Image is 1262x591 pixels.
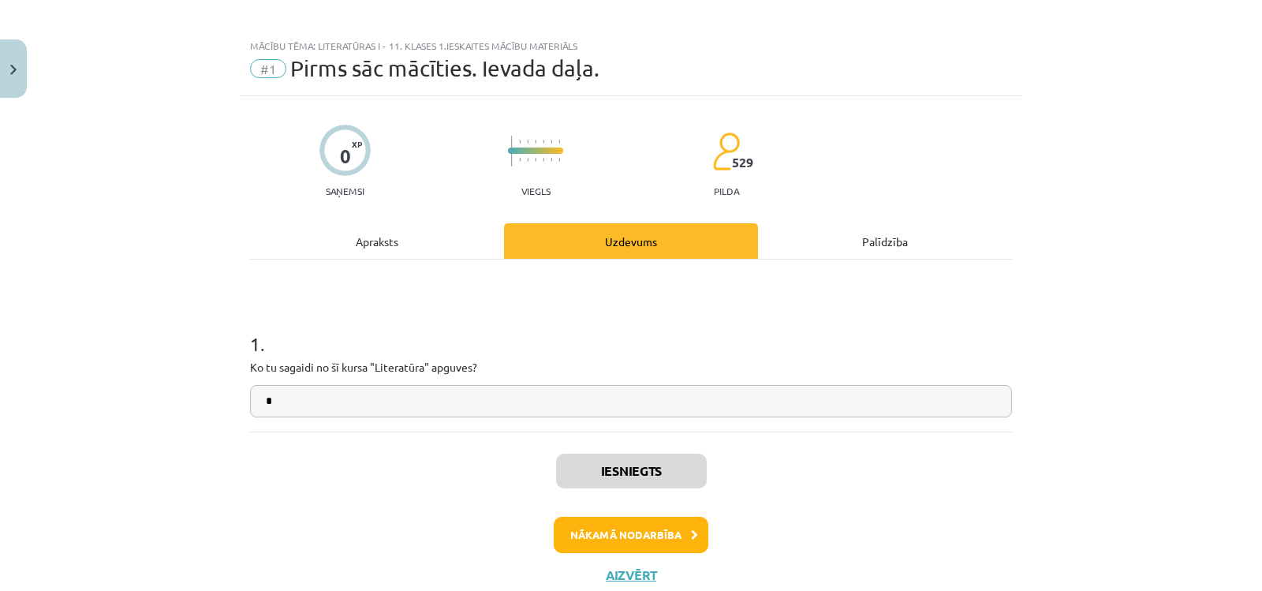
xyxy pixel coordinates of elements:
img: icon-short-line-57e1e144782c952c97e751825c79c345078a6d821885a25fce030b3d8c18986b.svg [558,140,560,144]
button: Aizvērt [601,567,661,583]
img: students-c634bb4e5e11cddfef0936a35e636f08e4e9abd3cc4e673bd6f9a4125e45ecb1.svg [712,132,740,171]
img: icon-long-line-d9ea69661e0d244f92f715978eff75569469978d946b2353a9bb055b3ed8787d.svg [511,136,513,166]
img: icon-short-line-57e1e144782c952c97e751825c79c345078a6d821885a25fce030b3d8c18986b.svg [527,158,528,162]
img: icon-short-line-57e1e144782c952c97e751825c79c345078a6d821885a25fce030b3d8c18986b.svg [519,140,521,144]
img: icon-short-line-57e1e144782c952c97e751825c79c345078a6d821885a25fce030b3d8c18986b.svg [535,140,536,144]
span: Pirms sāc mācīties. Ievada daļa. [290,55,599,81]
span: XP [352,140,362,148]
img: icon-short-line-57e1e144782c952c97e751825c79c345078a6d821885a25fce030b3d8c18986b.svg [543,158,544,162]
button: Nākamā nodarbība [554,517,708,553]
h1: 1 . [250,305,1012,354]
div: Palīdzība [758,223,1012,259]
p: Saņemsi [319,185,371,196]
img: icon-short-line-57e1e144782c952c97e751825c79c345078a6d821885a25fce030b3d8c18986b.svg [519,158,521,162]
div: Mācību tēma: Literatūras i - 11. klases 1.ieskaites mācību materiāls [250,40,1012,51]
img: icon-short-line-57e1e144782c952c97e751825c79c345078a6d821885a25fce030b3d8c18986b.svg [543,140,544,144]
img: icon-short-line-57e1e144782c952c97e751825c79c345078a6d821885a25fce030b3d8c18986b.svg [535,158,536,162]
div: 0 [340,145,351,167]
img: icon-close-lesson-0947bae3869378f0d4975bcd49f059093ad1ed9edebbc8119c70593378902aed.svg [10,65,17,75]
div: Uzdevums [504,223,758,259]
p: Ko tu sagaidi no šī kursa "Literatūra" apguves? [250,359,1012,376]
button: Iesniegts [556,454,707,488]
img: icon-short-line-57e1e144782c952c97e751825c79c345078a6d821885a25fce030b3d8c18986b.svg [527,140,528,144]
p: pilda [714,185,739,196]
img: icon-short-line-57e1e144782c952c97e751825c79c345078a6d821885a25fce030b3d8c18986b.svg [558,158,560,162]
div: Apraksts [250,223,504,259]
img: icon-short-line-57e1e144782c952c97e751825c79c345078a6d821885a25fce030b3d8c18986b.svg [551,158,552,162]
span: 529 [732,155,753,170]
img: icon-short-line-57e1e144782c952c97e751825c79c345078a6d821885a25fce030b3d8c18986b.svg [551,140,552,144]
span: #1 [250,59,286,78]
p: Viegls [521,185,551,196]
